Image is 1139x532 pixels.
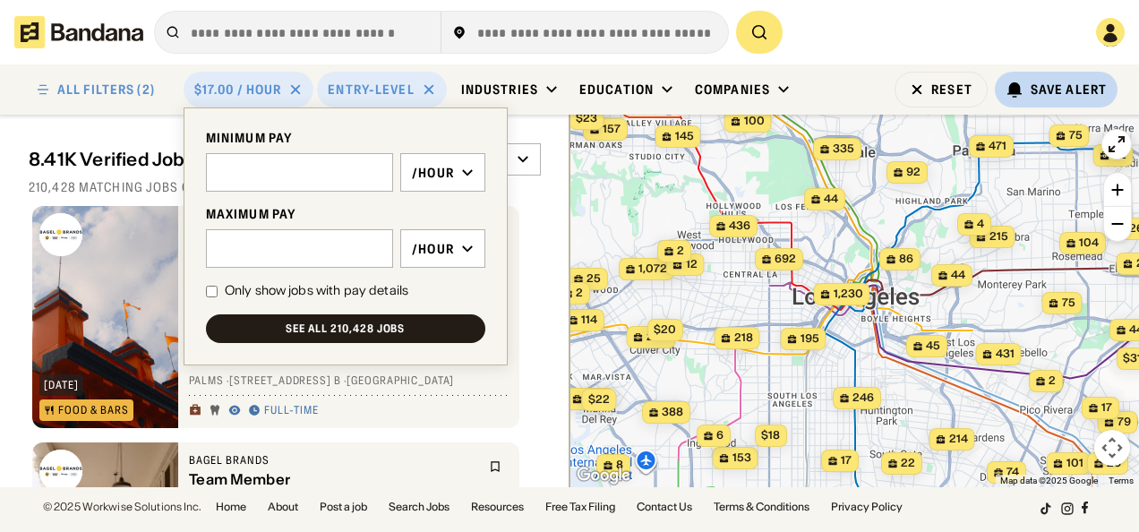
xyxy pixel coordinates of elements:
span: 203 [647,330,669,345]
span: 100 [744,114,765,129]
span: 6 [716,428,724,443]
span: 22 [901,456,915,471]
span: 218 [734,330,753,346]
div: $17.00 / hour [194,82,282,98]
span: 75 [1069,128,1083,143]
div: Industries [461,82,538,98]
img: Google [574,464,633,487]
span: 145 [675,129,694,144]
span: 74 [1006,465,1019,480]
a: Search Jobs [389,502,450,512]
span: 8 [616,458,623,473]
div: /hour [412,165,454,181]
a: Open this area in Google Maps (opens a new window) [574,464,633,487]
img: Bagel Brands logo [39,450,82,493]
span: 431 [996,347,1015,362]
span: 4 [977,217,984,232]
div: /hour [412,241,454,257]
div: Education [579,82,654,98]
img: Bagel Brands logo [39,213,82,256]
span: 2 [1049,373,1056,389]
span: $18 [761,428,780,442]
span: 17 [841,453,852,468]
span: 104 [1079,236,1099,251]
div: Reset [931,83,972,96]
span: 44 [824,192,838,207]
a: Resources [471,502,524,512]
a: Terms & Conditions [714,502,809,512]
span: 75 [1062,296,1075,311]
span: 86 [899,252,913,267]
span: 79 [1118,415,1131,430]
span: 1,072 [638,262,667,277]
a: Post a job [320,502,367,512]
button: Map camera controls [1094,430,1130,466]
span: 44 [951,268,965,283]
a: Home [216,502,246,512]
span: 153 [732,450,751,466]
input: Only show jobs with pay details [206,286,218,297]
div: Bagel Brands [189,453,478,468]
div: Team Member [189,471,478,488]
a: Free Tax Filing [545,502,615,512]
span: 12 [686,257,698,272]
div: Entry-Level [328,82,414,98]
span: 1,230 [834,287,863,302]
a: Contact Us [637,502,692,512]
div: Food & Bars [58,405,129,416]
span: 17 [1101,400,1112,416]
span: 157 [603,122,621,137]
span: 2 [677,244,684,259]
span: 436 [729,219,750,234]
span: $22 [588,392,610,406]
span: 2 [576,286,583,301]
span: 246 [852,390,874,406]
span: 45 [926,339,940,354]
span: Map data ©2025 Google [1000,476,1098,485]
span: 388 [662,405,683,420]
div: [DATE] [44,380,79,390]
div: Palms · [STREET_ADDRESS] B · [GEOGRAPHIC_DATA] [189,374,509,389]
div: 8.41K Verified Jobs [29,149,292,170]
span: 195 [801,331,819,347]
span: 114 [581,313,597,328]
span: 92 [906,165,921,180]
div: Companies [695,82,770,98]
div: 210,428 matching jobs on [DOMAIN_NAME] [29,179,541,195]
span: $23 [576,111,597,124]
a: About [268,502,298,512]
span: 25 [587,271,601,287]
div: ALL FILTERS (2) [57,83,155,96]
span: 214 [949,432,968,447]
div: See all 210,428 jobs [286,323,405,334]
span: 692 [775,252,796,267]
div: Save Alert [1031,82,1107,98]
a: Terms (opens in new tab) [1109,476,1134,485]
div: grid [29,206,541,487]
span: 471 [989,139,1006,154]
span: 335 [833,142,854,157]
div: Full-time [264,404,319,418]
span: 215 [989,229,1008,245]
a: Privacy Policy [831,502,903,512]
div: MAXIMUM PAY [206,206,485,222]
div: MINIMUM PAY [206,130,485,146]
img: Bandana logotype [14,16,143,48]
div: Only show jobs with pay details [225,282,408,300]
span: $20 [654,322,676,336]
div: © 2025 Workwise Solutions Inc. [43,502,201,512]
span: 101 [1066,456,1083,471]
